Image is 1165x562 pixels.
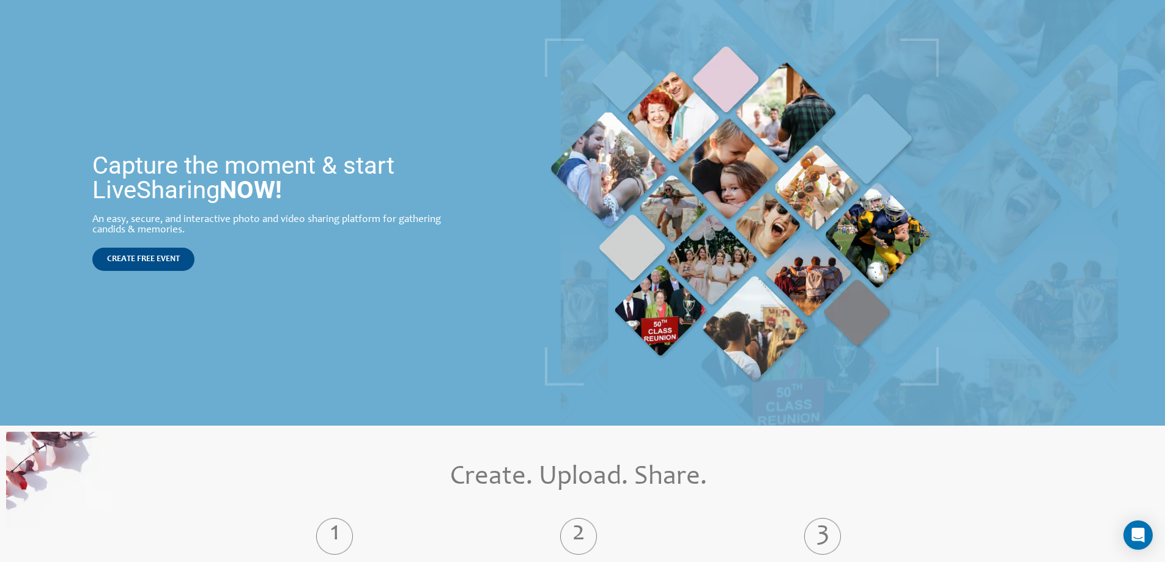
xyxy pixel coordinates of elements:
[92,248,194,271] a: CREATE FREE EVENT
[6,432,111,528] img: home_create_updload_share_bg | Live Photo Slideshow for Events | Create Free Events Album for Any...
[477,527,680,545] label: 2
[107,255,180,264] span: CREATE FREE EVENT
[450,464,707,491] span: Create. Upload. Share.
[545,39,939,386] img: LiveShare Moment | Live Photo Slideshow for Events | Create Free Events Album for Any Occasion
[220,176,282,204] strong: NOW!
[721,527,924,545] label: 3
[92,153,465,202] h1: Capture the moment & start LiveSharing
[233,527,436,545] label: 1
[92,215,465,235] div: An easy, secure, and interactive photo and video sharing platform for gathering candids & memories.
[1123,520,1153,550] div: Open Intercom Messenger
